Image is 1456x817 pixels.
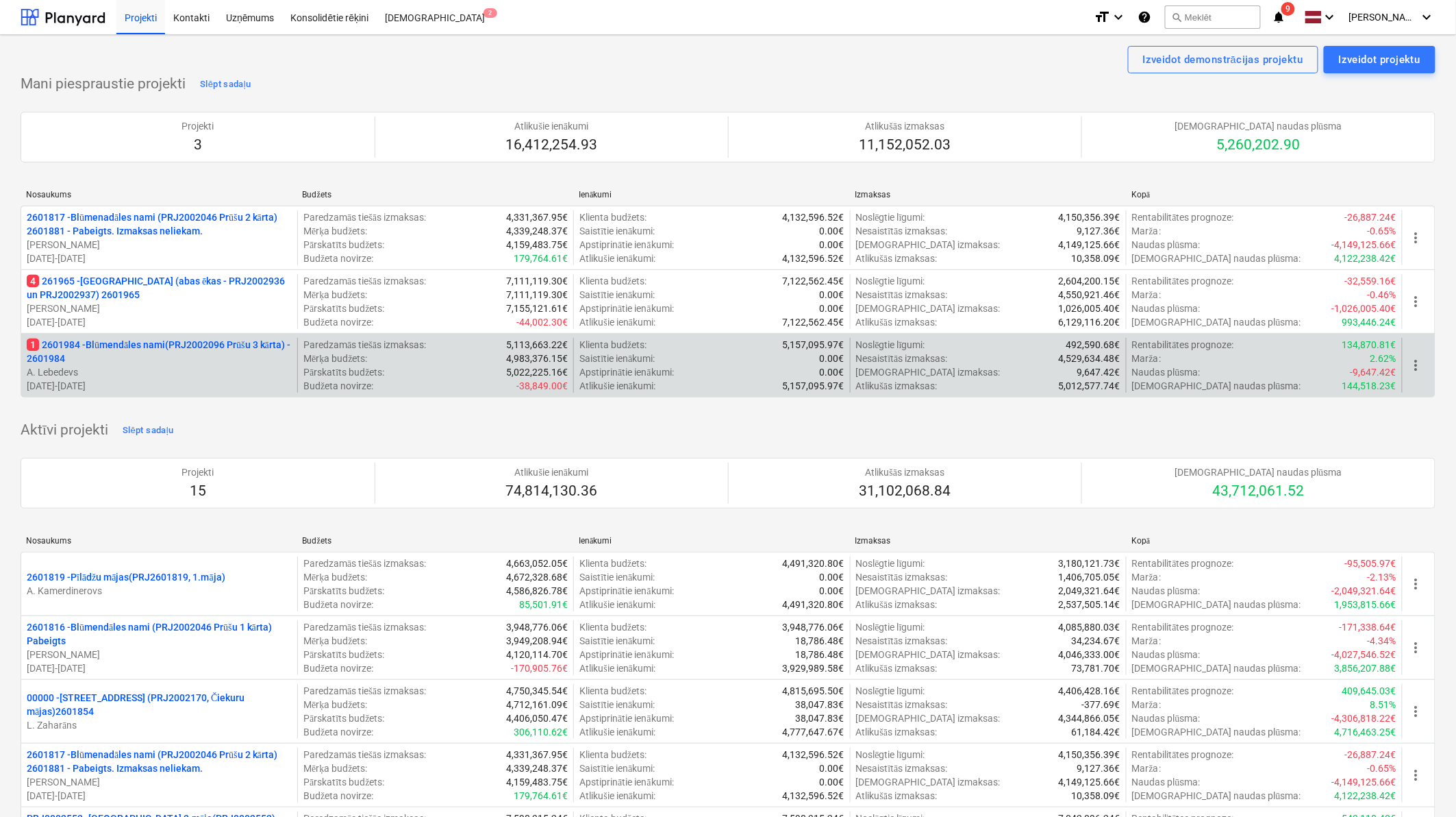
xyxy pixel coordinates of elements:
p: -4,306,818.22€ [1332,711,1396,725]
p: 4,712,161.09€ [506,698,568,711]
p: 5,022,225.16€ [506,365,568,379]
span: search [1171,12,1182,23]
p: Pārskatīts budžets : [303,584,384,598]
p: 492,590.68€ [1066,338,1120,352]
p: Saistītie ienākumi : [579,698,655,711]
p: [DEMOGRAPHIC_DATA] izmaksas : [856,365,1001,379]
span: more_vert [1408,703,1424,720]
p: 1,953,815.66€ [1335,598,1396,611]
p: 2.62% [1370,352,1396,365]
span: 1 [27,339,39,351]
p: [PERSON_NAME] [27,775,292,789]
p: Naudas plūsma : [1132,711,1201,725]
p: [DEMOGRAPHIC_DATA] izmaksas : [856,302,1001,315]
button: Meklēt [1165,5,1261,29]
p: 4,331,367.95€ [506,748,568,761]
p: Budžeta novirze : [303,252,373,265]
p: 261965 - [GEOGRAPHIC_DATA] (abas ēkas - PRJ2002936 un PRJ2002937) 2601965 [27,274,292,302]
p: 7,111,119.30€ [506,274,568,288]
p: 18,786.48€ [796,648,844,661]
p: Saistītie ienākumi : [579,570,655,584]
p: Apstiprinātie ienākumi : [579,584,673,598]
p: Noslēgtie līgumi : [856,274,925,288]
p: Mērķa budžets : [303,570,367,584]
p: 3,949,208.94€ [506,634,568,648]
i: format_size [1094,9,1110,25]
p: -26,887.24€ [1345,210,1396,224]
p: 4,085,880.03€ [1059,620,1120,634]
p: [DEMOGRAPHIC_DATA] naudas plūsma [1175,465,1342,479]
div: 00000 -[STREET_ADDRESS] (PRJ2002170, Čiekuru mājas)2601854L. Zaharāns [27,691,292,732]
p: L. Zaharāns [27,718,292,732]
p: Rentabilitātes prognoze : [1132,620,1234,634]
p: Marža : [1132,288,1161,302]
p: [DATE] - [DATE] [27,789,292,803]
p: [DEMOGRAPHIC_DATA] naudas plūsma [1175,119,1342,133]
p: Budžeta novirze : [303,315,373,329]
p: 4,815,695.50€ [783,684,844,698]
p: Paredzamās tiešās izmaksas : [303,684,426,698]
span: more_vert [1408,639,1424,656]
p: -2,049,321.64€ [1332,584,1396,598]
p: 3,948,776.06€ [783,620,844,634]
p: 1,406,705.05€ [1059,570,1120,584]
p: 38,047.83€ [796,698,844,711]
p: -26,887.24€ [1345,748,1396,761]
p: Paredzamās tiešās izmaksas : [303,557,426,570]
p: 2,049,321.64€ [1059,584,1120,598]
div: 2601816 -Blūmendāles nami (PRJ2002046 Prūšu 1 kārta) Pabeigts[PERSON_NAME][DATE]-[DATE] [27,620,292,675]
p: Apstiprinātie ienākumi : [579,711,673,725]
p: Klienta budžets : [579,210,647,224]
p: 4,159,483.75€ [506,775,568,789]
p: 31,102,068.84 [859,482,951,501]
p: Klienta budžets : [579,274,647,288]
p: 4,716,463.25€ [1335,725,1396,739]
p: Naudas plūsma : [1132,238,1201,252]
p: Klienta budžets : [579,557,647,570]
iframe: Chat Widget [1388,751,1456,817]
p: 9,127.36€ [1077,224,1120,238]
p: [DEMOGRAPHIC_DATA] naudas plūsma : [1132,661,1301,675]
p: 0.00€ [820,365,844,379]
p: 2601817 - Blūmenadāles nami (PRJ2002046 Prūšu 2 kārta) 2601881 - Pabeigts. Izmaksas neliekam. [27,748,292,775]
div: Izveidot demonstrācijas projektu [1143,51,1303,69]
i: notifications [1272,9,1285,25]
span: more_vert [1408,576,1424,592]
p: -2.13% [1368,570,1396,584]
p: 2601817 - Blūmenadāles nami (PRJ2002046 Prūšu 2 kārta) 2601881 - Pabeigts. Izmaksas neliekam. [27,210,292,238]
p: 2,604,200.15€ [1059,274,1120,288]
p: Rentabilitātes prognoze : [1132,338,1234,352]
p: A. Lebedevs [27,365,292,379]
p: Noslēgtie līgumi : [856,557,925,570]
p: 9,127.36€ [1077,761,1120,775]
p: Naudas plūsma : [1132,365,1201,379]
p: Pārskatīts budžets : [303,711,384,725]
p: Rentabilitātes prognoze : [1132,557,1234,570]
p: Atlikušie ienākumi : [579,598,655,611]
p: 4,159,483.75€ [506,238,568,252]
i: keyboard_arrow_down [1419,9,1435,25]
p: 0.00€ [820,238,844,252]
p: Noslēgtie līgumi : [856,338,925,352]
p: -171,338.64€ [1340,620,1396,634]
span: 4 [27,275,39,287]
p: Rentabilitātes prognoze : [1132,274,1234,288]
p: Atlikušie ienākumi : [579,725,655,739]
p: Nesaistītās izmaksas : [856,288,948,302]
p: Nesaistītās izmaksas : [856,352,948,365]
p: Atlikušie ienākumi : [579,252,655,265]
p: 4,344,866.05€ [1059,711,1120,725]
p: [DEMOGRAPHIC_DATA] naudas plūsma : [1132,379,1301,393]
p: Atlikušās izmaksas : [856,315,938,329]
p: 16,412,254.93 [506,136,598,155]
p: Noslēgtie līgumi : [856,210,925,224]
p: 85,501.91€ [519,598,568,611]
p: 4,983,376.15€ [506,352,568,365]
p: Saistītie ienākumi : [579,761,655,775]
p: 34,234.67€ [1072,634,1120,648]
p: Saistītie ienākumi : [579,224,655,238]
p: Marža : [1132,698,1161,711]
p: Projekti [182,465,214,479]
p: -377.69€ [1082,698,1120,711]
